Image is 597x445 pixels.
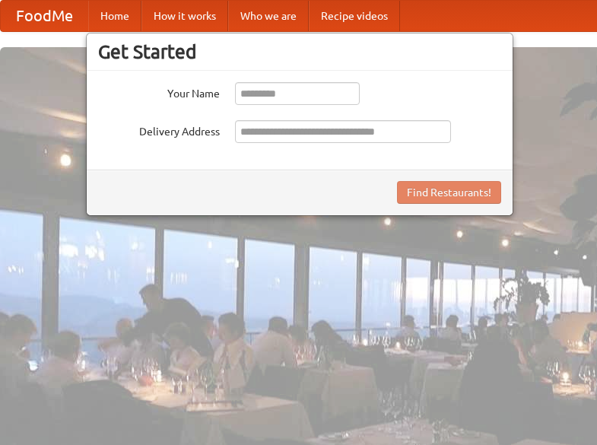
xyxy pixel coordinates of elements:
[98,40,501,63] h3: Get Started
[98,120,220,139] label: Delivery Address
[309,1,400,31] a: Recipe videos
[228,1,309,31] a: Who we are
[141,1,228,31] a: How it works
[397,181,501,204] button: Find Restaurants!
[88,1,141,31] a: Home
[98,82,220,101] label: Your Name
[1,1,88,31] a: FoodMe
